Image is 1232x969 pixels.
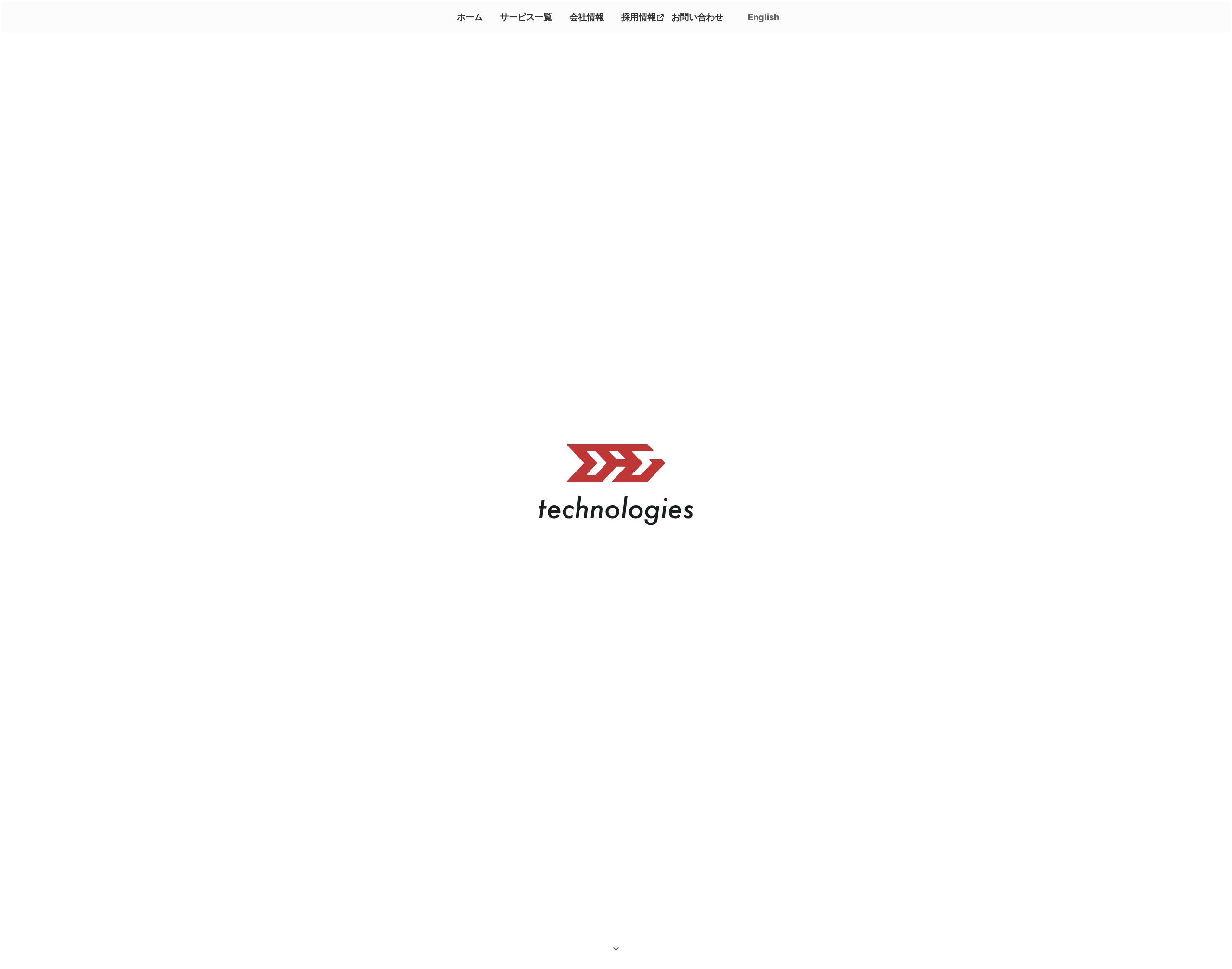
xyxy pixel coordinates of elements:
[496,9,556,25] a: サービス一覧
[667,9,727,25] a: お問い合わせ
[617,9,667,25] a: 採用情報
[617,9,657,25] p: 採用情報
[565,9,608,25] a: 会社情報
[539,444,693,525] img: メインロゴ
[610,943,622,955] i: keyboard_arrow_down
[748,11,779,23] a: English
[453,9,487,25] a: ホーム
